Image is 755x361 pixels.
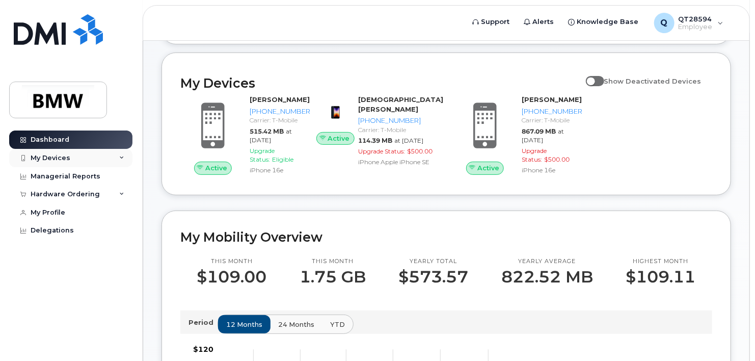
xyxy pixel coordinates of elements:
p: $109.11 [626,268,696,286]
span: Show Deactivated Devices [604,77,702,85]
span: Alerts [533,17,554,27]
p: Yearly average [501,257,593,266]
span: 867.09 MB [522,127,556,135]
a: Active[DEMOGRAPHIC_DATA][PERSON_NAME][PHONE_NUMBER]Carrier: T-Mobile114.39 MBat [DATE]Upgrade Sta... [316,95,440,168]
span: Eligible [272,156,293,163]
input: Show Deactivated Devices [586,71,594,80]
span: QT28594 [679,15,713,23]
div: Carrier: T-Mobile [522,116,584,124]
span: Support [481,17,510,27]
h2: My Devices [180,75,581,91]
div: QT28594 [647,13,731,33]
a: Support [466,12,517,32]
strong: [DEMOGRAPHIC_DATA][PERSON_NAME] [359,95,444,113]
p: 1.75 GB [300,268,366,286]
span: Upgrade Status: [359,147,406,155]
span: Active [205,163,227,173]
span: at [DATE] [395,137,424,144]
div: [PHONE_NUMBER] [359,116,444,125]
div: Carrier: T-Mobile [250,116,312,124]
tspan: $120 [193,345,213,354]
span: 114.39 MB [359,137,393,144]
span: $500.00 [544,156,570,163]
p: Period [188,318,218,327]
div: [PHONE_NUMBER] [522,107,584,116]
p: 822.52 MB [501,268,593,286]
p: Yearly total [398,257,468,266]
span: Upgrade Status: [250,147,275,163]
div: iPhone Apple iPhone SE [359,158,444,166]
div: iPhone 16e [522,166,584,174]
span: Active [328,134,350,143]
p: This month [197,257,266,266]
span: Employee [679,23,713,31]
p: This month [300,257,366,266]
div: Carrier: T-Mobile [359,125,444,134]
span: at [DATE] [522,127,564,144]
div: iPhone 16e [250,166,312,174]
span: YTD [330,320,345,329]
h2: My Mobility Overview [180,229,712,245]
strong: [PERSON_NAME] [250,95,310,104]
div: [PHONE_NUMBER] [250,107,312,116]
span: Upgrade Status: [522,147,547,163]
p: $109.00 [197,268,266,286]
span: 24 months [278,320,314,329]
span: Q [661,17,668,29]
span: Active [477,163,499,173]
span: at [DATE] [250,127,292,144]
a: Alerts [517,12,561,32]
p: Highest month [626,257,696,266]
strong: [PERSON_NAME] [522,95,582,104]
a: Active[PERSON_NAME][PHONE_NUMBER]Carrier: T-Mobile867.09 MBat [DATE]Upgrade Status:$500.00iPhone 16e [452,95,576,176]
a: Active[PERSON_NAME][PHONE_NUMBER]Carrier: T-Mobile515.42 MBat [DATE]Upgrade Status:EligibleiPhone... [180,95,304,176]
span: Knowledge Base [577,17,639,27]
img: image20231002-3703462-10zne2t.jpeg [325,100,346,122]
span: $500.00 [408,147,433,155]
span: 515.42 MB [250,127,284,135]
a: Knowledge Base [561,12,646,32]
p: $573.57 [398,268,468,286]
iframe: Messenger Launcher [711,317,747,353]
